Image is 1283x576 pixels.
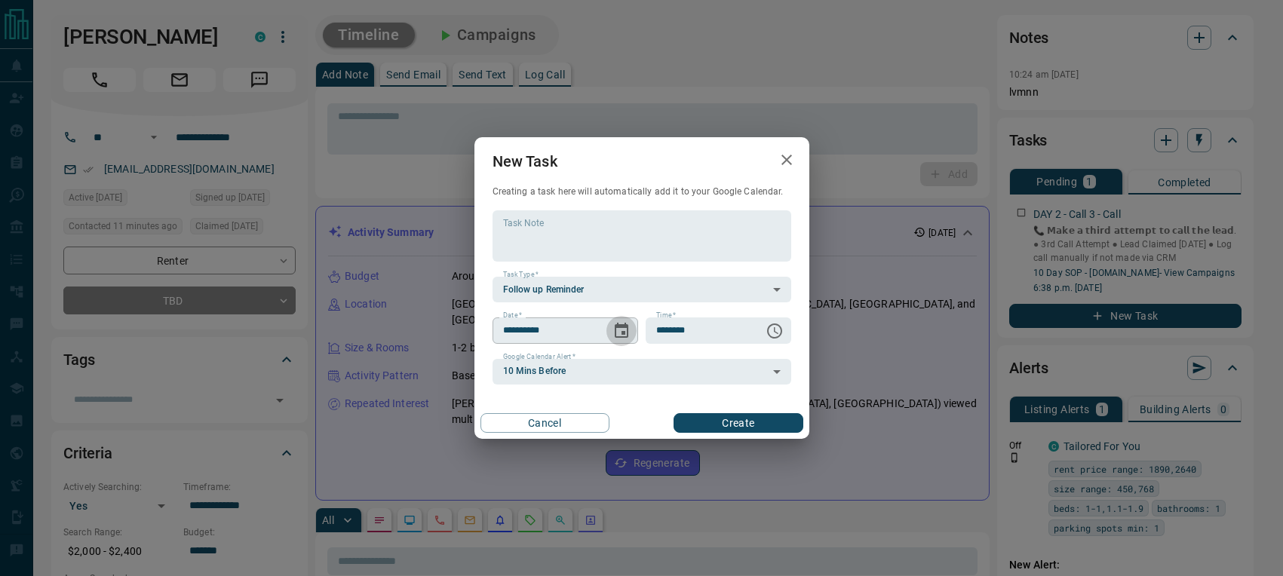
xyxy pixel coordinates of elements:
[503,311,522,320] label: Date
[493,277,791,302] div: Follow up Reminder
[606,316,637,346] button: Choose date, selected date is Oct 15, 2025
[656,311,676,320] label: Time
[480,413,609,433] button: Cancel
[474,137,576,185] h2: New Task
[503,270,539,280] label: Task Type
[503,352,576,362] label: Google Calendar Alert
[674,413,803,433] button: Create
[493,185,791,198] p: Creating a task here will automatically add it to your Google Calendar.
[493,359,791,385] div: 10 Mins Before
[760,316,790,346] button: Choose time, selected time is 6:00 AM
